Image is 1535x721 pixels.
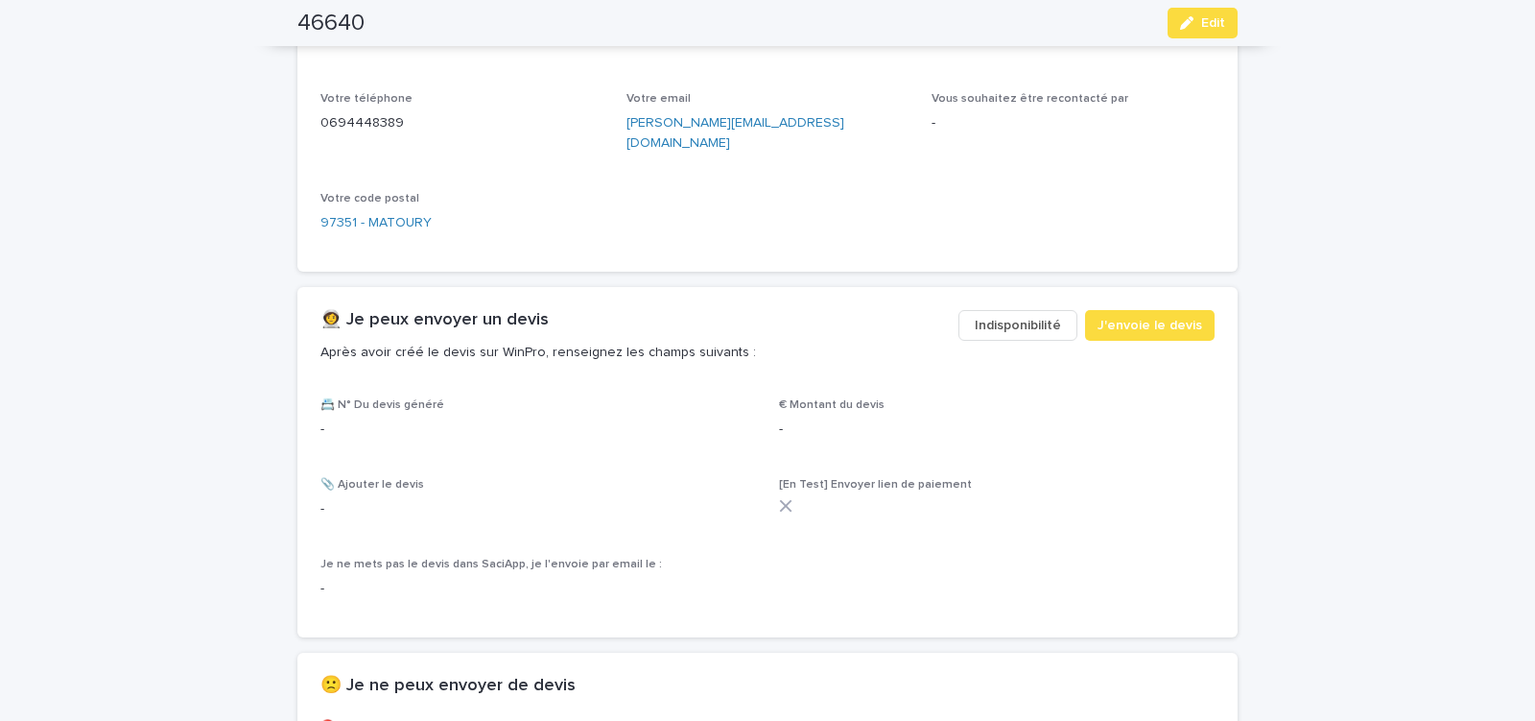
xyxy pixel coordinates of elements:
span: € Montant du devis [779,399,885,411]
span: Vous souhaitez être recontacté par [932,93,1128,105]
a: [PERSON_NAME][EMAIL_ADDRESS][DOMAIN_NAME] [626,116,844,150]
p: - [932,113,1215,133]
p: 0694448389 [320,113,603,133]
span: Votre code postal [320,193,419,204]
span: Edit [1201,16,1225,30]
p: Après avoir créé le devis sur WinPro, renseignez les champs suivants : [320,344,943,361]
button: Indisponibilité [958,310,1077,341]
button: Edit [1168,8,1238,38]
span: Indisponibilité [975,316,1061,335]
button: J'envoie le devis [1085,310,1215,341]
span: 📎 Ajouter le devis [320,479,424,491]
p: - [320,579,756,599]
span: Votre email [626,93,691,105]
p: - [779,420,1215,440]
a: 97351 - MATOURY [320,213,432,233]
span: Je ne mets pas le devis dans SaciApp, je l'envoie par email le : [320,559,662,570]
span: Votre téléphone [320,93,413,105]
span: J'envoie le devis [1098,316,1202,335]
h2: 🙁 Je ne peux envoyer de devis [320,676,576,697]
h2: 👩‍🚀 Je peux envoyer un devis [320,310,549,331]
h2: 46640 [297,10,365,37]
p: - [320,499,756,519]
span: [En Test] Envoyer lien de paiement [779,479,972,491]
p: - [320,420,756,440]
span: 📇 N° Du devis généré [320,399,444,411]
